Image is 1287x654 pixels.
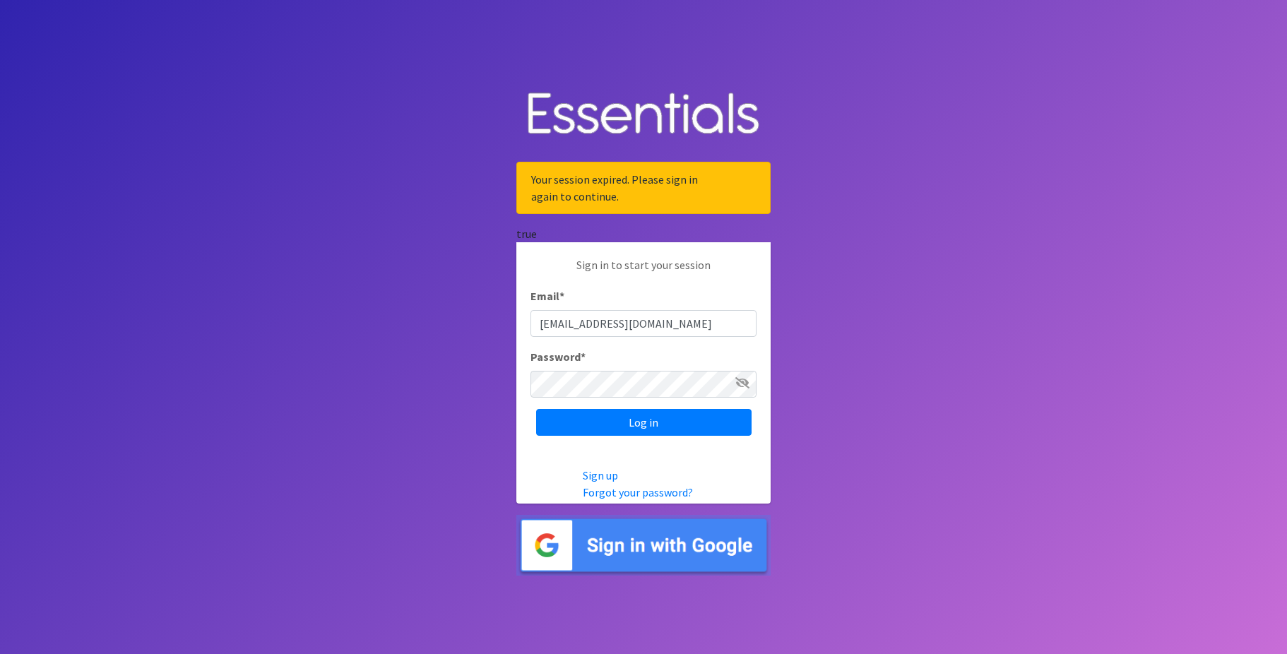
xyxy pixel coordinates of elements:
label: Email [530,287,564,304]
a: Forgot your password? [583,485,693,499]
a: Sign up [583,468,618,482]
label: Password [530,348,586,365]
img: Sign in with Google [516,515,771,576]
abbr: required [581,350,586,364]
img: Human Essentials [516,78,771,151]
p: Sign in to start your session [530,256,757,287]
input: Log in [536,409,752,436]
div: true [516,225,771,242]
div: Your session expired. Please sign in again to continue. [516,162,771,214]
abbr: required [559,289,564,303]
